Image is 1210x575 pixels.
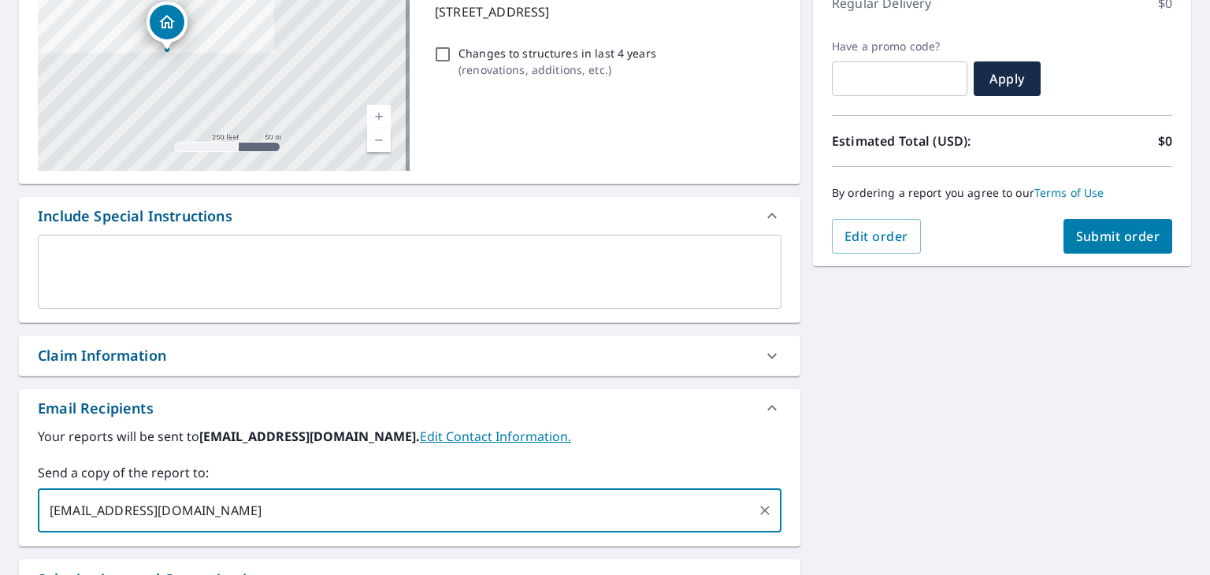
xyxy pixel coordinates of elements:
a: EditContactInfo [420,428,571,445]
span: Submit order [1076,228,1160,245]
div: Email Recipients [38,398,154,419]
p: ( renovations, additions, etc. ) [458,61,656,78]
div: Include Special Instructions [19,197,800,235]
a: Terms of Use [1034,185,1104,200]
div: Claim Information [19,336,800,376]
span: Apply [986,70,1028,87]
b: [EMAIL_ADDRESS][DOMAIN_NAME]. [199,428,420,445]
div: Dropped pin, building 1, Residential property, 601 Yorkshire Rd Portsmouth, VA 23701 [147,2,187,50]
div: Email Recipients [19,389,800,427]
div: Include Special Instructions [38,206,232,227]
button: Apply [974,61,1041,96]
label: Your reports will be sent to [38,427,781,446]
p: Estimated Total (USD): [832,132,1002,150]
p: [STREET_ADDRESS] [435,2,775,21]
label: Send a copy of the report to: [38,463,781,482]
p: By ordering a report you agree to our [832,186,1172,200]
span: Edit order [844,228,908,245]
a: Current Level 17, Zoom In [367,105,391,128]
a: Current Level 17, Zoom Out [367,128,391,152]
div: Claim Information [38,345,166,366]
p: $0 [1158,132,1172,150]
p: Changes to structures in last 4 years [458,45,656,61]
button: Edit order [832,219,921,254]
label: Have a promo code? [832,39,967,54]
button: Submit order [1063,219,1173,254]
button: Clear [754,499,776,521]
